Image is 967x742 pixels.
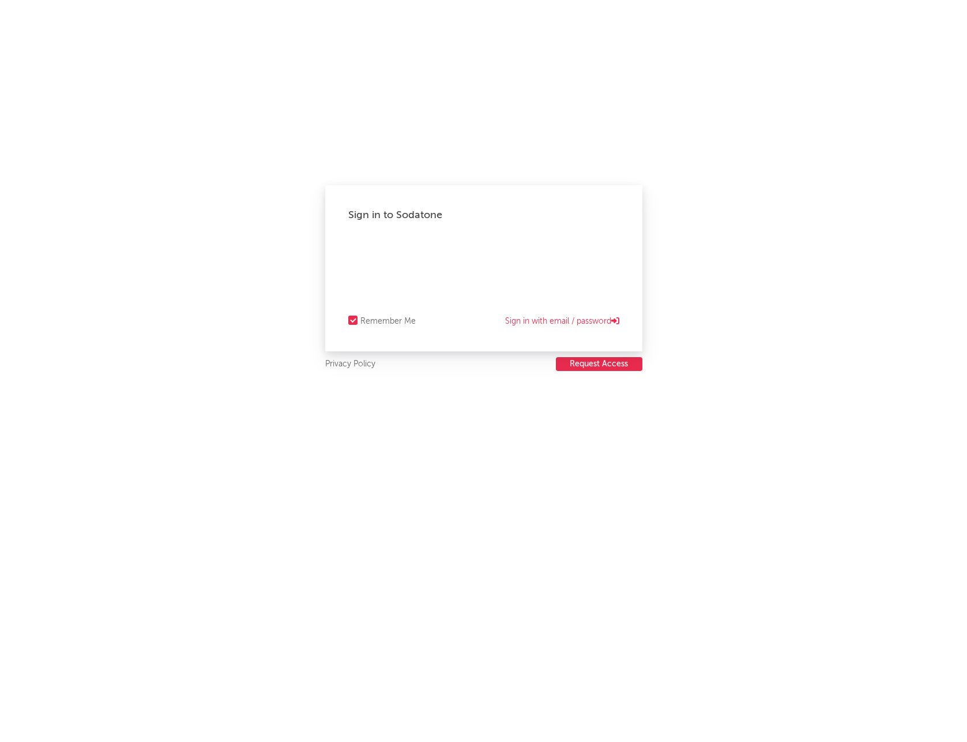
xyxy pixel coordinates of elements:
[348,208,619,222] div: Sign in to Sodatone
[360,314,416,328] div: Remember Me
[325,357,375,372] a: Privacy Policy
[556,357,642,371] button: Request Access
[505,314,619,328] a: Sign in with email / password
